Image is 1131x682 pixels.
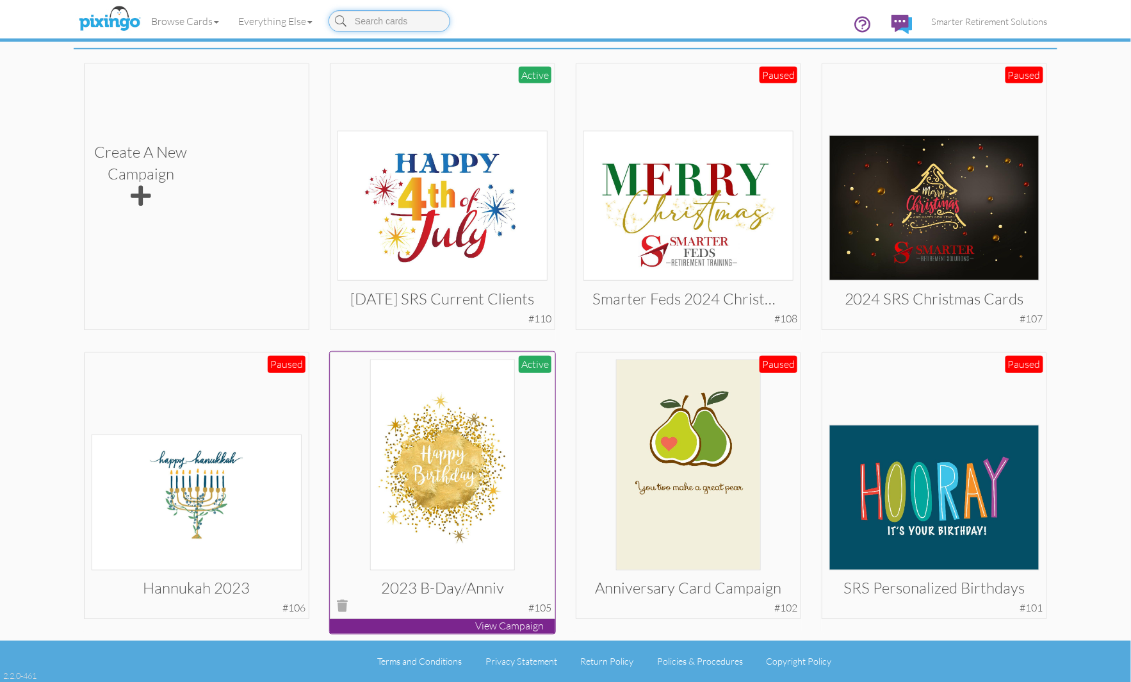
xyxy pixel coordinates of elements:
[485,656,557,667] a: Privacy Statement
[528,312,551,326] div: #110
[370,360,516,570] img: 92737-1-1674349176321-2276bce9417c39c7-qa.jpg
[580,656,633,667] a: Return Policy
[142,5,229,37] a: Browse Cards
[1020,601,1043,616] div: #101
[932,16,1048,27] span: Smarter Retirement Solutions
[760,67,797,84] div: Paused
[3,670,37,682] div: 2.2.0-461
[767,656,832,667] a: Copyright Policy
[593,290,785,307] h3: Smarter Feds 2024 Christmas Cards
[519,356,551,373] div: Active
[839,580,1030,597] h3: SRS Personalized Birthdays
[922,5,1057,38] a: Smarter Retirement Solutions
[774,312,797,326] div: #108
[282,601,305,616] div: #106
[829,135,1040,281] img: 125617-1-1734287157789-2961ef4c7bc66e91-qa.jpg
[377,656,462,667] a: Terms and Conditions
[1005,356,1043,373] div: Paused
[583,131,794,281] img: 109053-1-1702909078945-7abc30c150bcebcf-qa.jpg
[229,5,322,37] a: Everything Else
[95,141,188,210] div: Create a new Campaign
[528,601,551,616] div: #105
[268,356,305,373] div: Paused
[338,131,548,281] img: 132925-1-1750528834941-93005874175989f5-qa.jpg
[347,290,539,307] h3: [DATE] SRS Current Clients
[1020,312,1043,326] div: #107
[829,425,1040,570] img: 50102-1-1609268707769-5b7faae143fe5736-qa.jpg
[92,435,302,570] img: 95988-1-1680214380687-1254d26f62a5995e-qa.jpg
[657,656,743,667] a: Policies & Procedures
[891,15,913,34] img: comments.svg
[1005,67,1043,84] div: Paused
[330,619,555,634] p: View Campaign
[519,67,551,84] div: Active
[347,580,539,597] h3: 2023 B-day/Anniv
[329,10,450,32] input: Search cards
[101,580,293,597] h3: Hannukah 2023
[774,601,797,616] div: #102
[76,3,143,35] img: pixingo logo
[760,356,797,373] div: Paused
[593,580,785,597] h3: Anniversary Card Campaign
[616,360,761,570] img: 50228-1-1609439393838-c0923cdae883d0c1-qa.jpg
[839,290,1030,307] h3: 2024 SRS Christmas Cards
